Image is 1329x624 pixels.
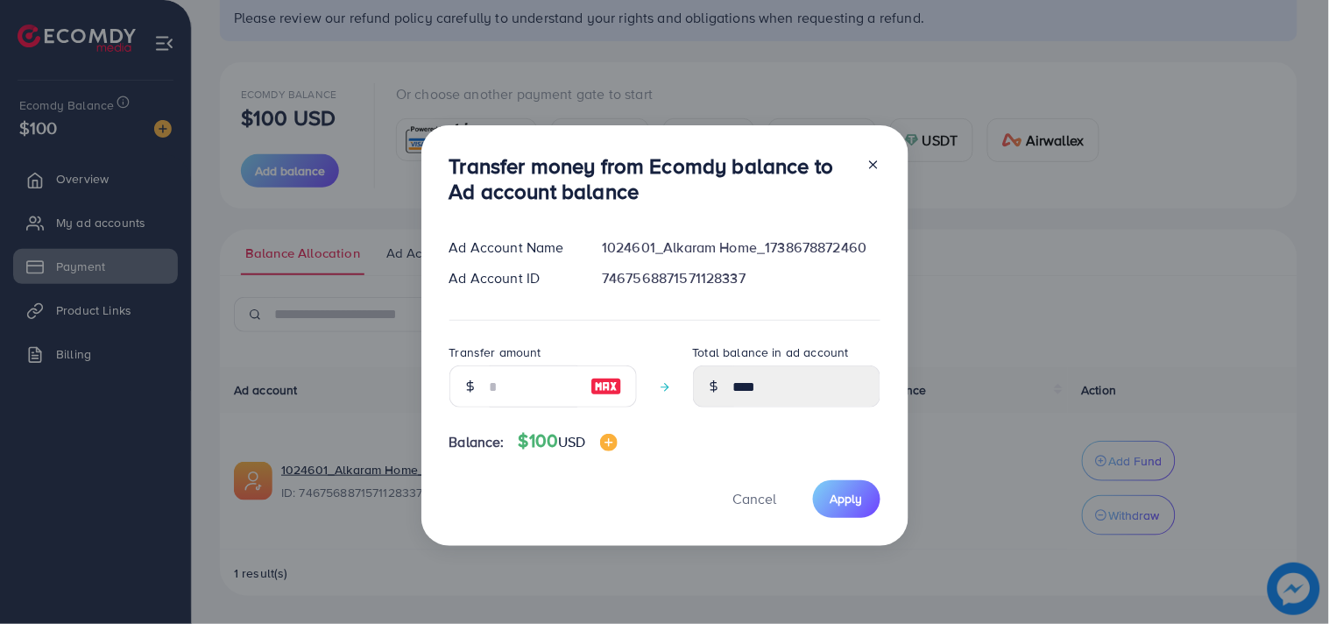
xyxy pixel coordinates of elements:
div: 1024601_Alkaram Home_1738678872460 [588,238,894,258]
span: USD [558,432,585,451]
div: Ad Account Name [435,238,589,258]
label: Transfer amount [449,344,541,361]
img: image [600,434,618,451]
button: Cancel [711,480,799,518]
h3: Transfer money from Ecomdy balance to Ad account balance [449,153,852,204]
span: Cancel [733,489,777,508]
button: Apply [813,480,880,518]
span: Balance: [449,432,505,452]
h4: $100 [519,430,618,452]
div: 7467568871571128337 [588,268,894,288]
label: Total balance in ad account [693,344,849,361]
img: image [590,376,622,397]
div: Ad Account ID [435,268,589,288]
span: Apply [831,490,863,507]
